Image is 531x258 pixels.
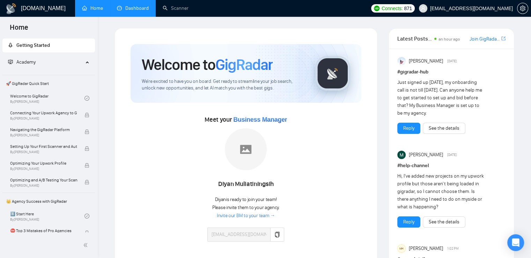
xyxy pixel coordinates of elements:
img: placeholder.png [225,128,267,170]
button: copy [270,228,284,242]
div: Open Intercom Messenger [507,234,524,251]
h1: Welcome to [142,55,273,74]
span: Setting Up Your First Scanner and Auto-Bidder [10,143,77,150]
button: Reply [397,123,420,134]
div: Diyan Muliatiningsih [207,178,284,190]
a: dashboardDashboard [117,5,149,11]
button: Reply [397,216,420,228]
span: export [501,36,506,41]
span: GigRadar [215,55,273,74]
span: Latest Posts from the GigRadar Community [397,34,432,43]
span: Business Manager [233,116,287,123]
a: searchScanner [163,5,189,11]
span: check-circle [84,96,89,101]
span: Optimizing Your Upwork Profile [10,160,77,167]
img: Anisuzzaman Khan [397,57,406,65]
span: Academy [8,59,36,65]
img: upwork-logo.png [374,6,379,11]
span: 1:02 PM [447,245,459,252]
span: double-left [83,242,90,249]
a: See the details [429,124,459,132]
h1: # gigradar-hub [397,68,506,76]
span: Optimizing and A/B Testing Your Scanner for Better Results [10,177,77,184]
span: By [PERSON_NAME] [10,116,77,121]
span: [DATE] [447,58,457,64]
span: fund-projection-screen [8,59,13,64]
a: Reply [403,218,414,226]
span: lock [84,129,89,134]
span: Diyan is ready to join your team! [215,196,277,202]
span: Meet your [205,116,287,123]
span: [PERSON_NAME] [408,57,443,65]
span: Academy [16,59,36,65]
span: 🚀 GigRadar Quick Start [3,77,94,91]
span: By [PERSON_NAME] [10,150,77,154]
span: 👑 Agency Success with GigRadar [3,194,94,208]
img: gigradar-logo.png [315,56,350,91]
a: Join GigRadar Slack Community [470,35,500,43]
span: rocket [8,43,13,48]
span: Please invite them to your agency. [212,205,280,210]
button: See the details [423,123,465,134]
span: [PERSON_NAME] [408,245,443,252]
span: an hour ago [438,37,460,42]
span: We're excited to have you on board. Get ready to streamline your job search, unlock new opportuni... [142,78,304,92]
img: logo [6,3,17,14]
span: ⛔ Top 3 Mistakes of Pro Agencies [10,227,77,234]
span: By [PERSON_NAME] [10,133,77,137]
a: 1️⃣ Start HereBy[PERSON_NAME] [10,208,84,224]
span: lock [84,180,89,185]
span: lock [84,230,89,235]
span: copy [274,232,280,237]
span: Navigating the GigRadar Platform [10,126,77,133]
span: By [PERSON_NAME] [10,184,77,188]
span: check-circle [84,214,89,218]
span: Connecting Your Upwork Agency to GigRadar [10,109,77,116]
a: export [501,35,506,42]
span: user [421,6,426,11]
a: Invite our BM to your team → [217,213,275,219]
span: lock [84,163,89,168]
span: Getting Started [16,42,50,48]
h1: # help-channel [397,162,506,170]
div: MH [398,245,405,252]
span: [DATE] [447,152,457,158]
a: setting [517,6,528,11]
span: By [PERSON_NAME] [10,167,77,171]
span: lock [84,146,89,151]
img: Milan Stojanovic [397,151,406,159]
a: Reply [403,124,414,132]
span: 871 [404,5,412,12]
span: [PERSON_NAME] [408,151,443,159]
span: Connects: [382,5,403,12]
span: lock [84,113,89,117]
a: homeHome [82,5,103,11]
div: Just signed up [DATE], my onboarding call is not till [DATE]. Can anyone help me to get started t... [397,79,484,117]
span: Home [4,22,34,37]
button: setting [517,3,528,14]
a: Welcome to GigRadarBy[PERSON_NAME] [10,91,84,106]
li: Getting Started [2,38,95,52]
div: Hi, I've added new projects on my upwork profile but those aren't being loaded in gigradar, so I ... [397,172,484,211]
button: See the details [423,216,465,228]
a: See the details [429,218,459,226]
